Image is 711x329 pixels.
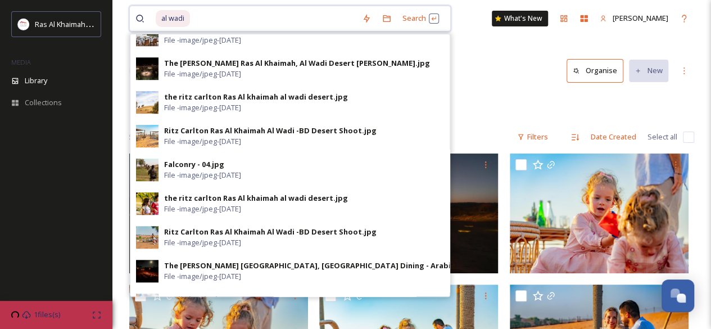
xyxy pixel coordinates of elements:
div: the ritz carlton Ras Al khaimah al wadi desert.jpg [164,193,348,204]
div: Filters [511,126,554,148]
img: d2865b96-497c-41a3-9399-72017f10cb9b.jpg [136,159,158,181]
img: Ritz Carlton Ras Al Khaimah Al Wadi -BD Desert Shoot.jpg [129,154,308,273]
span: File - image/jpeg - [DATE] [164,69,241,79]
img: 69c9e644-c198-49d8-91e4-9342fd343b00.jpg [136,57,158,80]
span: Collections [25,97,62,108]
img: 73c76403-2ef0-4e7a-96d6-e8d074fc27ab.jpg [136,91,158,114]
div: Ritz Carlton Ras Al Khaimah Al Wadi -BD Desert Shoot.jpg [164,125,377,136]
span: File - image/jpeg - [DATE] [164,102,241,113]
div: Date Created [585,126,642,148]
button: Open Chat [662,280,694,312]
span: File - image/jpeg - [DATE] [164,204,241,214]
span: File - image/jpeg - [DATE] [164,35,241,46]
img: b3113025-751a-4c82-b2f9-82fc84fa3434.jpg [136,260,158,282]
span: 1 files(s) [34,309,60,320]
a: What's New [492,11,548,26]
span: File - image/jpeg - [DATE] [164,237,241,248]
span: File - image/jpeg - [DATE] [164,271,241,282]
button: New [629,60,668,82]
div: The [PERSON_NAME] [GEOGRAPHIC_DATA], [GEOGRAPHIC_DATA] Dining - Arabic Seating.jpeg [164,260,505,271]
span: Library [25,75,47,86]
a: [PERSON_NAME] [594,7,674,29]
span: Select all [647,132,677,142]
span: MEDIA [11,58,31,66]
img: c2fd1fdf-0e9f-4b3f-b1b7-83e09d6b90f4.jpg [136,294,158,316]
span: al wadi [156,10,190,26]
img: f877c67f-d586-4ba5-9193-2b7b1c7faf5a.jpg [136,192,158,215]
div: Ritz Carlton Ras Al Khaimah Al Wadi -BD Desert Shoot.jpg [164,227,377,237]
span: Ras Al Khaimah Tourism Development Authority [35,19,194,29]
span: [PERSON_NAME] [613,13,668,23]
img: Logo_RAKTDA_RGB-01.png [18,19,29,30]
img: 46cb7c9d-b464-42b8-af67-662e6d642fc3.jpg [136,24,158,46]
button: Organise [567,59,623,82]
span: File - image/jpeg - [DATE] [164,136,241,147]
a: Organise [567,59,629,82]
img: Ritz Carlton Ras Al Khaimah Al Wadi -BD Desert Shoot.jpg [510,154,689,273]
div: Falconry - 04.jpg [164,159,224,170]
div: Search [397,7,445,29]
div: the ritz carlton Ras Al khaimah al wadi desert.jpg [164,92,348,102]
span: File - image/jpeg - [DATE] [164,170,241,181]
div: Wadi Shawka.jpg [164,294,228,305]
img: 02fc38f1-82a5-4809-9677-0c6c5a12d3a6.jpg [136,125,158,147]
div: The [PERSON_NAME] Ras Al Khaimah, Al Wadi Desert [PERSON_NAME].jpg [164,58,430,69]
span: 56 file s [129,132,152,142]
img: 8ba9cdc1-5372-4e4e-9612-a496498c6f82.jpg [136,226,158,249]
